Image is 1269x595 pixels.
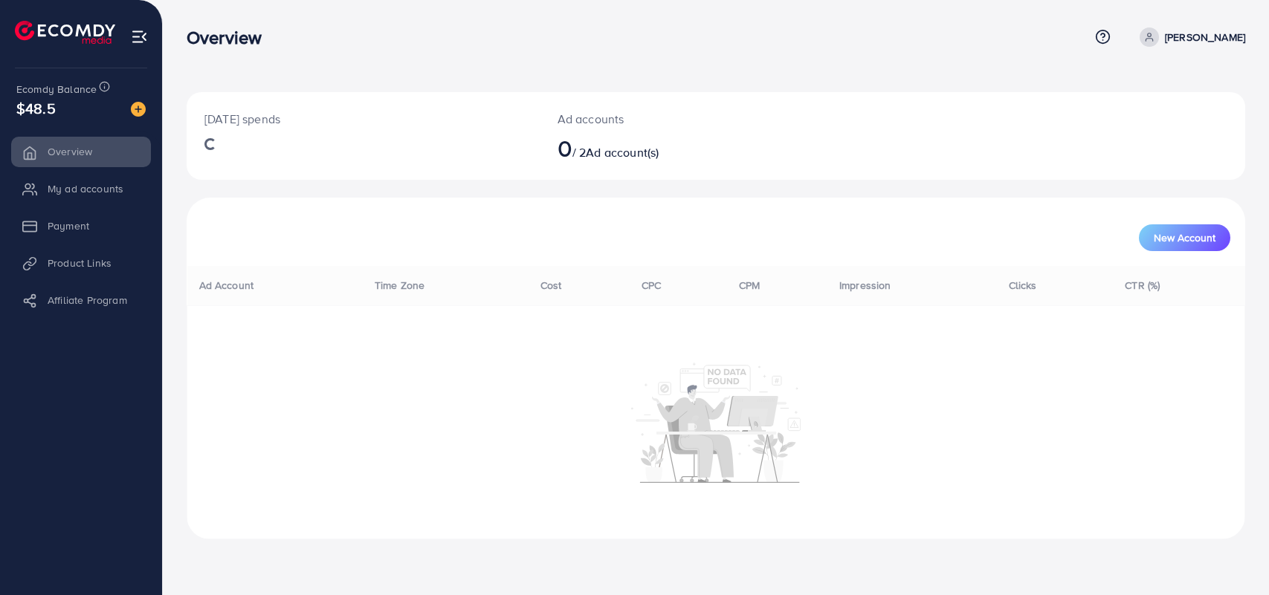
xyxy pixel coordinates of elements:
[187,27,274,48] h3: Overview
[558,134,787,162] h2: / 2
[131,28,148,45] img: menu
[558,110,787,128] p: Ad accounts
[16,97,56,119] span: $48.5
[1134,27,1245,47] a: [PERSON_NAME]
[131,102,146,117] img: image
[1139,224,1230,251] button: New Account
[586,144,659,160] span: Ad account(s)
[204,110,522,128] p: [DATE] spends
[558,131,572,165] span: 0
[15,21,115,44] img: logo
[16,82,97,97] span: Ecomdy Balance
[1154,233,1215,243] span: New Account
[1165,28,1245,46] p: [PERSON_NAME]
